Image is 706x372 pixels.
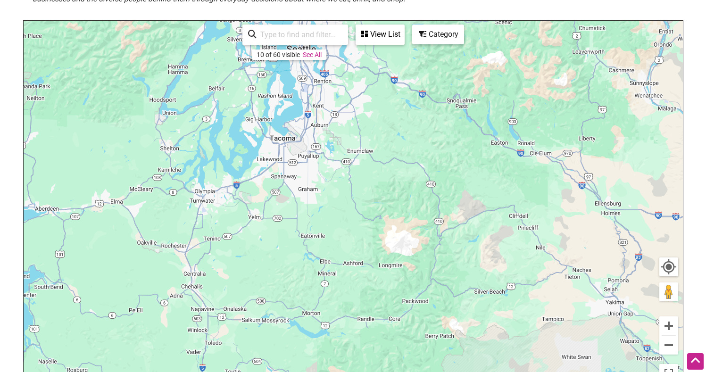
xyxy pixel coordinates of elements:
[303,51,322,58] a: See All
[257,25,342,44] input: Type to find and filter...
[413,25,463,43] div: Category
[659,336,678,355] button: Zoom out
[357,25,404,43] div: View List
[242,25,348,45] div: Type to search and filter
[687,353,704,370] div: Scroll Back to Top
[659,316,678,335] button: Zoom in
[659,257,678,276] button: Your Location
[659,282,678,301] button: Drag Pegman onto the map to open Street View
[412,25,464,44] div: Filter by category
[356,25,405,45] div: See a list of the visible businesses
[257,51,300,58] div: 10 of 60 visible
